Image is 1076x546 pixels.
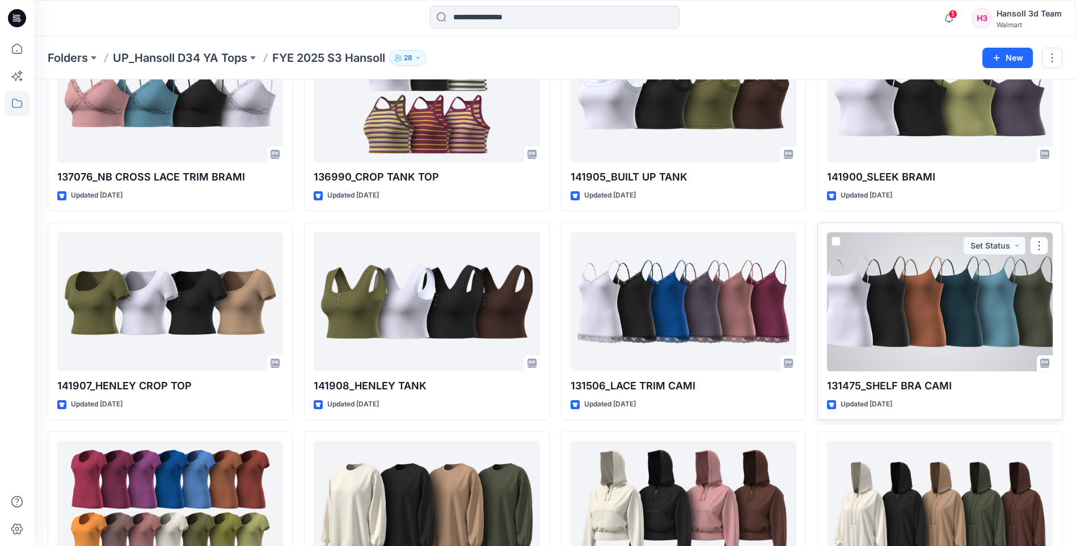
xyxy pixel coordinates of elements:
div: Walmart [997,20,1062,29]
button: New [982,48,1033,68]
p: Updated [DATE] [327,398,379,410]
p: FYE 2025 S3 Hansoll [272,50,385,66]
p: Updated [DATE] [841,190,892,201]
p: Updated [DATE] [71,398,123,410]
a: 141908_HENLEY TANK [314,232,539,371]
p: 137076_NB CROSS LACE TRIM BRAMI [57,169,283,185]
span: 1 [948,10,957,19]
p: 141900_SLEEK BRAMI [827,169,1053,185]
a: 141905_BUILT UP TANK [571,23,796,162]
a: 141907_HENLEY CROP TOP [57,232,283,371]
p: 28 [404,52,412,64]
button: 28 [390,50,427,66]
a: UP_Hansoll D34 YA Tops [113,50,247,66]
p: Updated [DATE] [584,190,636,201]
p: 136990_CROP TANK TOP [314,169,539,185]
a: 136990_CROP TANK TOP [314,23,539,162]
a: 131506_LACE TRIM CAMI [571,232,796,371]
p: Updated [DATE] [327,190,379,201]
p: Updated [DATE] [841,398,892,410]
a: 141900_SLEEK BRAMI [827,23,1053,162]
a: 137076_NB CROSS LACE TRIM BRAMI [57,23,283,162]
p: 131506_LACE TRIM CAMI [571,378,796,394]
div: H3 [972,8,992,28]
p: 141905_BUILT UP TANK [571,169,796,185]
p: 141908_HENLEY TANK [314,378,539,394]
div: Hansoll 3d Team [997,7,1062,20]
p: Updated [DATE] [584,398,636,410]
p: 141907_HENLEY CROP TOP [57,378,283,394]
p: Updated [DATE] [71,190,123,201]
a: 131475_SHELF BRA CAMI [827,232,1053,371]
p: 131475_SHELF BRA CAMI [827,378,1053,394]
a: Folders [48,50,88,66]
